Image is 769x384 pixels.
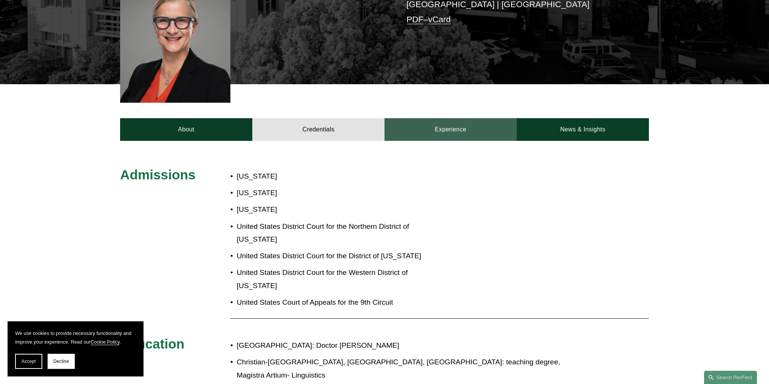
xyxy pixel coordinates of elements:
a: Experience [384,118,517,141]
a: Search this site [704,371,757,384]
span: Education [120,336,184,351]
p: Christian-[GEOGRAPHIC_DATA], [GEOGRAPHIC_DATA], [GEOGRAPHIC_DATA]: teaching degree, Magistra Arti... [237,356,583,382]
a: vCard [428,15,451,24]
a: Credentials [252,118,384,141]
section: Cookie banner [8,321,144,376]
p: United States District Court for the Northern District of [US_STATE] [237,220,429,246]
button: Decline [48,354,75,369]
p: [US_STATE] [237,187,429,200]
p: We use cookies to provide necessary functionality and improve your experience. Read our . [15,329,136,346]
p: United States District Court for the Western District of [US_STATE] [237,266,429,292]
a: Cookie Policy [91,339,120,345]
p: United States District Court for the District of [US_STATE] [237,250,429,263]
span: Admissions [120,167,195,182]
p: [GEOGRAPHIC_DATA]: Doctor [PERSON_NAME] [237,339,583,352]
p: United States Court of Appeals for the 9th Circuit [237,296,429,309]
span: Decline [53,359,69,364]
a: About [120,118,252,141]
a: PDF [406,15,423,24]
p: [US_STATE] [237,170,429,183]
span: Accept [22,359,36,364]
a: News & Insights [517,118,649,141]
p: [US_STATE] [237,203,429,216]
button: Accept [15,354,42,369]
